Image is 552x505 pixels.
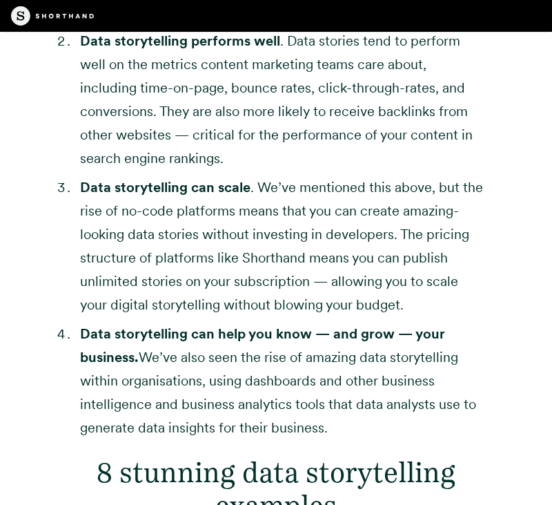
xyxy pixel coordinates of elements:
[11,6,94,26] img: The Craft
[80,29,485,170] li: . Data stories tend to perform well on the metrics content marketing teams care about, including ...
[80,32,280,49] strong: Data storytelling performs well
[80,322,485,439] li: We’ve also seen the rise of amazing data storytelling within organisations, using dashboards and ...
[80,325,445,365] strong: Data storytelling can help you know — and grow — your business.
[80,175,485,316] li: . We’ve mentioned this above, but the rise of no-code platforms means that you can create amazing...
[80,179,250,196] strong: Data storytelling can scale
